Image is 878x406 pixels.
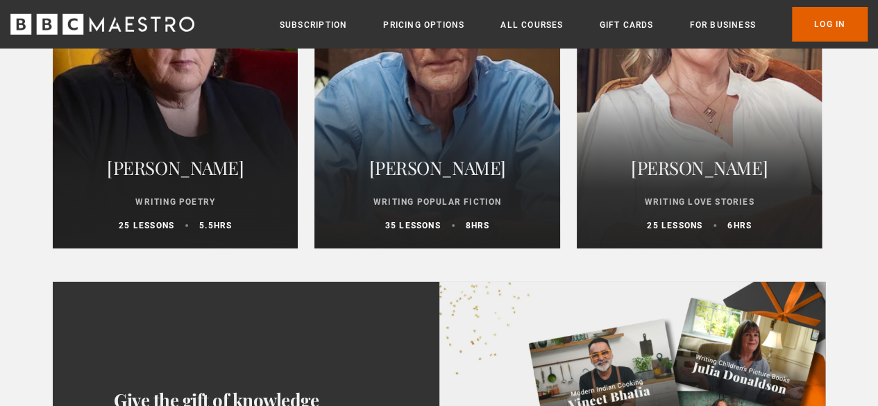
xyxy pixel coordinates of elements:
nav: Primary [280,7,868,42]
p: Writing Popular Fiction [331,196,543,208]
a: Gift Cards [599,18,653,32]
a: For business [689,18,755,32]
h2: [PERSON_NAME] [593,151,805,185]
a: Log In [792,7,868,42]
a: Subscription [280,18,347,32]
abbr: hrs [471,221,490,230]
p: 35 lessons [385,219,441,232]
a: All Courses [500,18,563,32]
p: Writing Love Stories [593,196,805,208]
p: 25 lessons [647,219,702,232]
p: Writing Poetry [69,196,281,208]
abbr: hrs [214,221,233,230]
a: Pricing Options [383,18,464,32]
p: 25 lessons [119,219,174,232]
h2: [PERSON_NAME] [69,151,281,185]
abbr: hrs [733,221,752,230]
p: 8 [466,219,490,232]
svg: BBC Maestro [10,14,194,35]
p: 6 [727,219,752,232]
h2: [PERSON_NAME] [331,151,543,185]
p: 5.5 [199,219,232,232]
